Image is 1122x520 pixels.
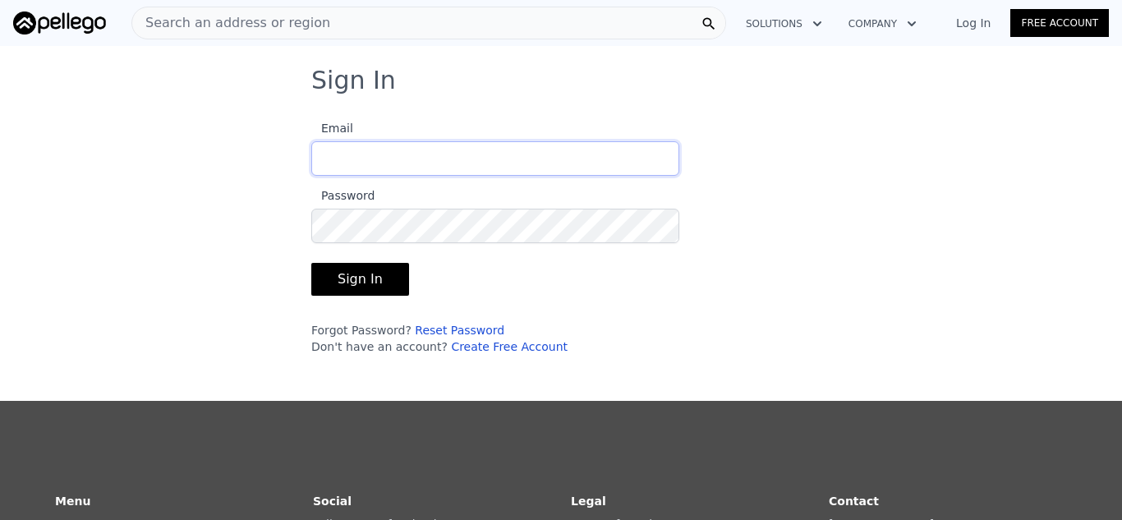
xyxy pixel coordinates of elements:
[733,9,835,39] button: Solutions
[132,13,330,33] span: Search an address or region
[451,340,568,353] a: Create Free Account
[311,189,375,202] span: Password
[311,122,353,135] span: Email
[311,263,409,296] button: Sign In
[55,495,90,508] strong: Menu
[311,209,679,243] input: Password
[1010,9,1109,37] a: Free Account
[311,66,811,95] h3: Sign In
[829,495,879,508] strong: Contact
[415,324,504,337] a: Reset Password
[311,322,679,355] div: Forgot Password? Don't have an account?
[311,141,679,176] input: Email
[313,495,352,508] strong: Social
[835,9,930,39] button: Company
[936,15,1010,31] a: Log In
[571,495,606,508] strong: Legal
[13,12,106,35] img: Pellego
